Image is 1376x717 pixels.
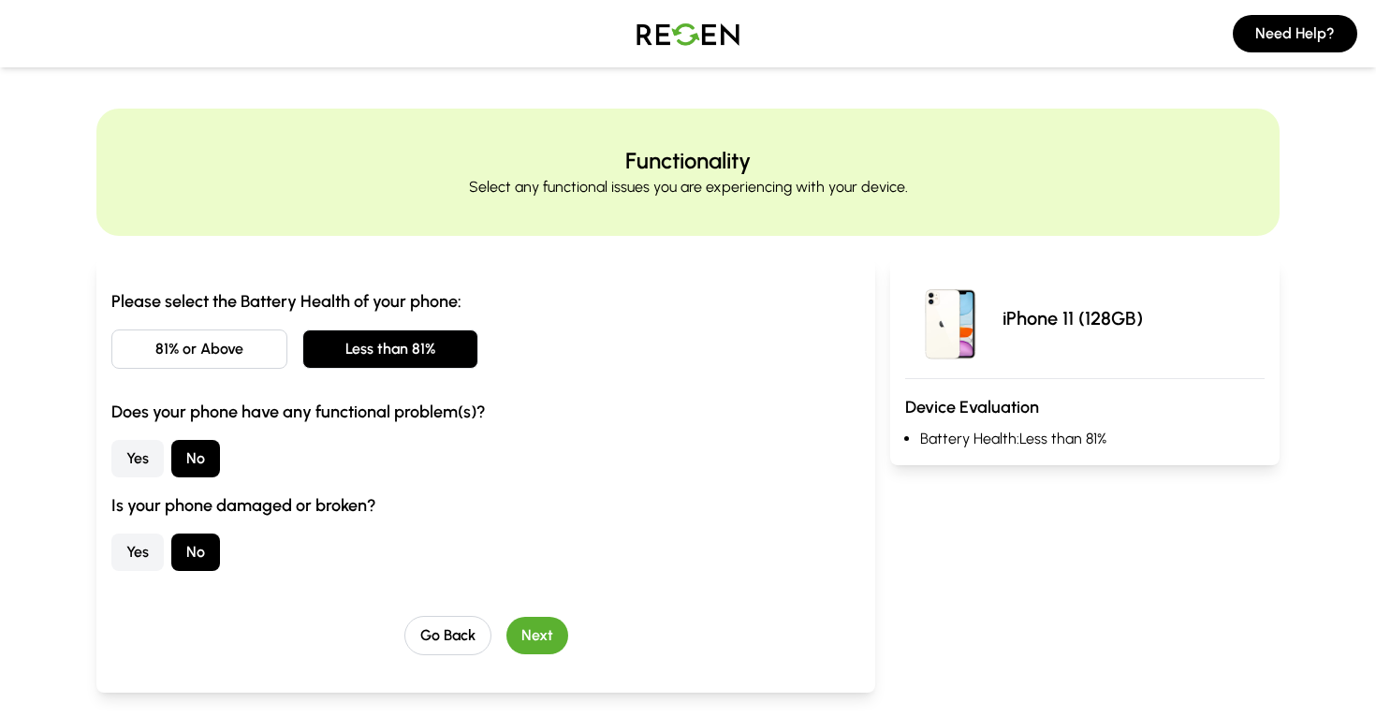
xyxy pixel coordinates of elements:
button: Go Back [404,616,491,655]
img: iPhone 11 [905,273,995,363]
button: Need Help? [1233,15,1357,52]
button: 81% or Above [111,329,287,369]
h3: Please select the Battery Health of your phone: [111,288,860,315]
button: Next [506,617,568,654]
h3: Device Evaluation [905,394,1265,420]
h3: Does your phone have any functional problem(s)? [111,399,860,425]
p: iPhone 11 (128GB) [1003,305,1143,331]
li: Battery Health: Less than 81% [920,428,1265,450]
h3: Is your phone damaged or broken? [111,492,860,519]
button: No [171,440,220,477]
button: Yes [111,534,164,571]
img: Logo [622,7,754,60]
p: Select any functional issues you are experiencing with your device. [469,176,908,198]
button: Less than 81% [302,329,478,369]
h2: Functionality [625,146,751,176]
button: Yes [111,440,164,477]
button: No [171,534,220,571]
